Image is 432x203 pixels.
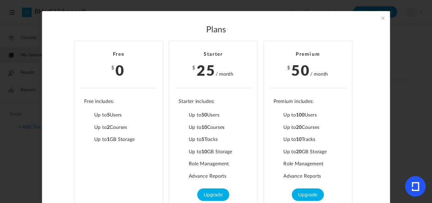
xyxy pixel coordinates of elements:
span: 25 [197,60,216,80]
span: $ [192,66,196,70]
li: Advance Reports [179,173,248,179]
b: 5 [107,113,110,117]
button: Upgrade [197,188,229,201]
li: Up to Users [179,112,248,118]
h2: Free [81,52,157,58]
li: Up to Courses [84,124,153,130]
b: 5 [201,137,204,142]
li: Up to Courses [274,124,343,130]
li: Up to GB Storage [274,148,343,155]
b: 1 [107,137,110,142]
b: 50 [201,113,207,117]
li: Role Management [274,161,343,167]
b: 20 [296,125,302,130]
h2: Starter [175,52,251,58]
b: 2 [107,125,110,130]
button: Upgrade [292,188,324,201]
li: Up to Courses [179,124,248,130]
b: 100 [296,113,305,117]
span: 0 [115,60,125,80]
b: 20 [296,149,302,154]
span: $ [287,66,291,70]
b: 10 [296,137,302,142]
li: Up to GB Storage [84,136,153,143]
cite: / month [310,71,328,78]
li: Role Management [179,161,248,167]
h2: Premium [270,52,346,58]
h2: Plans [56,25,376,35]
li: Up to GB Storage [179,148,248,155]
b: 10 [201,149,207,154]
li: Up to Users [84,112,153,118]
span: 50 [291,60,310,80]
li: Up to Users [274,112,343,118]
b: 10 [201,125,207,130]
li: Up to Tracks [179,136,248,143]
li: Up to Tracks [274,136,343,143]
cite: / month [216,71,233,78]
span: $ [111,66,115,70]
li: Advance Reports [274,173,343,179]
